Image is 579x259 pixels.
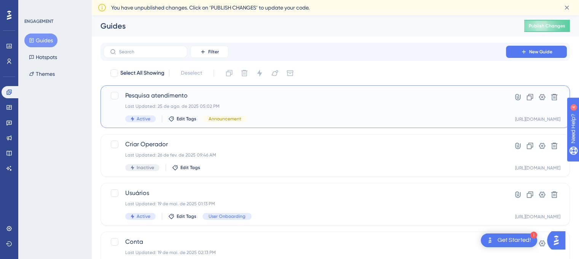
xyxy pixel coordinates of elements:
button: Edit Tags [172,165,200,171]
button: Hotspots [24,50,62,64]
img: launcher-image-alternative-text [485,236,494,245]
span: Deselect [181,69,202,78]
button: Publish Changes [524,20,570,32]
span: Select All Showing [120,69,164,78]
span: Inactive [137,165,154,171]
div: [URL][DOMAIN_NAME] [515,116,560,122]
span: Edit Tags [177,213,196,219]
div: 1 [530,232,537,238]
button: New Guide [506,46,567,58]
span: Filter [208,49,219,55]
div: Last Updated: 25 de ago. de 2025 05:02 PM [125,103,484,109]
span: You have unpublished changes. Click on ‘PUBLISH CHANGES’ to update your code. [111,3,309,12]
button: Edit Tags [168,213,196,219]
span: Criar Operador [125,140,484,149]
span: Need Help? [18,2,48,11]
button: Edit Tags [168,116,196,122]
span: Active [137,213,150,219]
span: Pesquisa atendimento [125,91,484,100]
span: Edit Tags [177,116,196,122]
button: Deselect [174,66,209,80]
iframe: UserGuiding AI Assistant Launcher [547,229,570,252]
span: New Guide [529,49,552,55]
span: Conta [125,237,484,246]
span: Active [137,116,150,122]
div: Open Get Started! checklist, remaining modules: 1 [481,233,537,247]
span: Announcement [209,116,241,122]
span: Usuários [125,189,484,198]
div: Last Updated: 19 de mai. de 2025 02:13 PM [125,249,484,256]
button: Filter [190,46,228,58]
span: Publish Changes [529,23,565,29]
div: [URL][DOMAIN_NAME] [515,165,560,171]
span: Edit Tags [180,165,200,171]
div: ENGAGEMENT [24,18,53,24]
div: 4 [53,4,55,10]
button: Guides [24,34,57,47]
input: Search [119,49,181,54]
div: [URL][DOMAIN_NAME] [515,214,560,220]
div: Guides [100,21,505,31]
span: User Onboarding [209,213,246,219]
div: Last Updated: 26 de fev. de 2025 09:46 AM [125,152,484,158]
button: Themes [24,67,59,81]
div: Last Updated: 19 de mai. de 2025 01:13 PM [125,201,484,207]
div: Get Started! [498,236,531,245]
